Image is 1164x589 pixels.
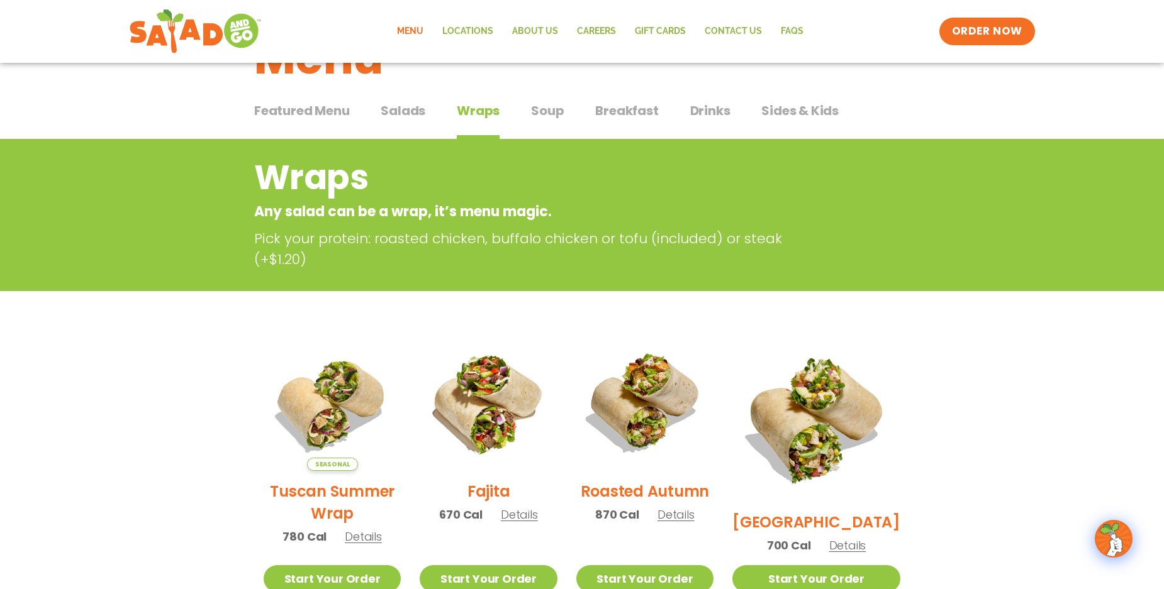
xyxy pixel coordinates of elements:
[939,18,1035,45] a: ORDER NOW
[732,511,900,533] h2: [GEOGRAPHIC_DATA]
[307,458,358,471] span: Seasonal
[568,17,625,46] a: Careers
[531,101,564,120] span: Soup
[388,17,813,46] nav: Menu
[771,17,813,46] a: FAQs
[690,101,730,120] span: Drinks
[254,152,809,203] h2: Wraps
[595,506,639,523] span: 870 Cal
[420,334,557,471] img: Product photo for Fajita Wrap
[381,101,425,120] span: Salads
[457,101,500,120] span: Wraps
[503,17,568,46] a: About Us
[254,101,349,120] span: Featured Menu
[467,480,510,502] h2: Fajita
[658,507,695,522] span: Details
[1096,521,1131,556] img: wpChatIcon
[345,529,382,544] span: Details
[283,528,327,545] span: 780 Cal
[695,17,771,46] a: Contact Us
[952,24,1022,39] span: ORDER NOW
[829,537,866,553] span: Details
[264,480,401,524] h2: Tuscan Summer Wrap
[501,507,538,522] span: Details
[433,17,503,46] a: Locations
[254,228,814,270] p: Pick your protein: roasted chicken, buffalo chicken or tofu (included) or steak (+$1.20)
[767,537,811,554] span: 700 Cal
[595,101,658,120] span: Breakfast
[254,97,910,140] div: Tabbed content
[576,334,714,471] img: Product photo for Roasted Autumn Wrap
[439,506,483,523] span: 670 Cal
[761,101,839,120] span: Sides & Kids
[581,480,710,502] h2: Roasted Autumn
[129,6,262,57] img: new-SAG-logo-768×292
[732,334,900,502] img: Product photo for BBQ Ranch Wrap
[254,201,809,222] p: Any salad can be a wrap, it’s menu magic.
[388,17,433,46] a: Menu
[625,17,695,46] a: GIFT CARDS
[264,334,401,471] img: Product photo for Tuscan Summer Wrap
